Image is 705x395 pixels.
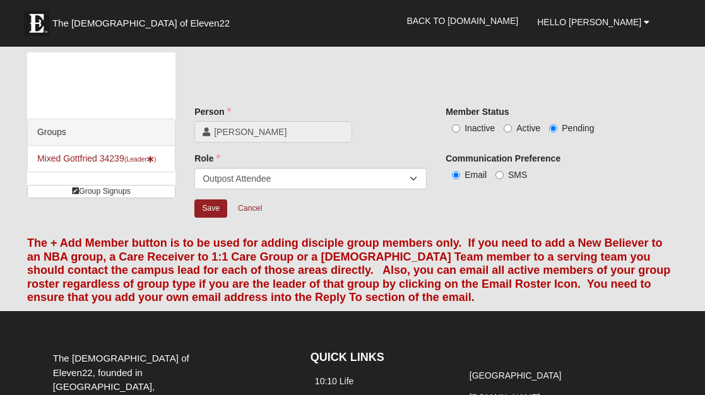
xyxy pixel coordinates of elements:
span: [PERSON_NAME] [214,126,344,138]
h4: QUICK LINKS [311,351,446,365]
span: Hello [PERSON_NAME] [537,17,641,27]
div: Groups [28,119,175,146]
span: Active [516,123,540,133]
span: Inactive [465,123,495,133]
a: Back to [DOMAIN_NAME] [397,5,528,37]
span: SMS [508,170,527,180]
span: Pending [562,123,594,133]
a: Hello [PERSON_NAME] [528,6,659,38]
input: Active [504,124,512,133]
a: The [DEMOGRAPHIC_DATA] of Eleven22 [18,4,270,36]
span: Email [465,170,487,180]
input: Pending [549,124,557,133]
a: Cancel [230,199,270,218]
label: Person [194,105,230,118]
input: Email [452,171,460,179]
img: Eleven22 logo [24,11,49,36]
label: Role [194,152,220,165]
input: SMS [495,171,504,179]
input: Alt+s [194,199,227,218]
small: (Leader ) [124,155,157,163]
label: Member Status [446,105,509,118]
span: The [DEMOGRAPHIC_DATA] of Eleven22 [52,17,230,30]
a: [GEOGRAPHIC_DATA] [470,370,562,380]
a: Mixed Gottfried 34239(Leader) [37,153,156,163]
a: Group Signups [27,185,175,198]
label: Communication Preference [446,152,560,165]
input: Inactive [452,124,460,133]
font: The + Add Member button is to be used for adding disciple group members only. If you need to add ... [27,237,670,304]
